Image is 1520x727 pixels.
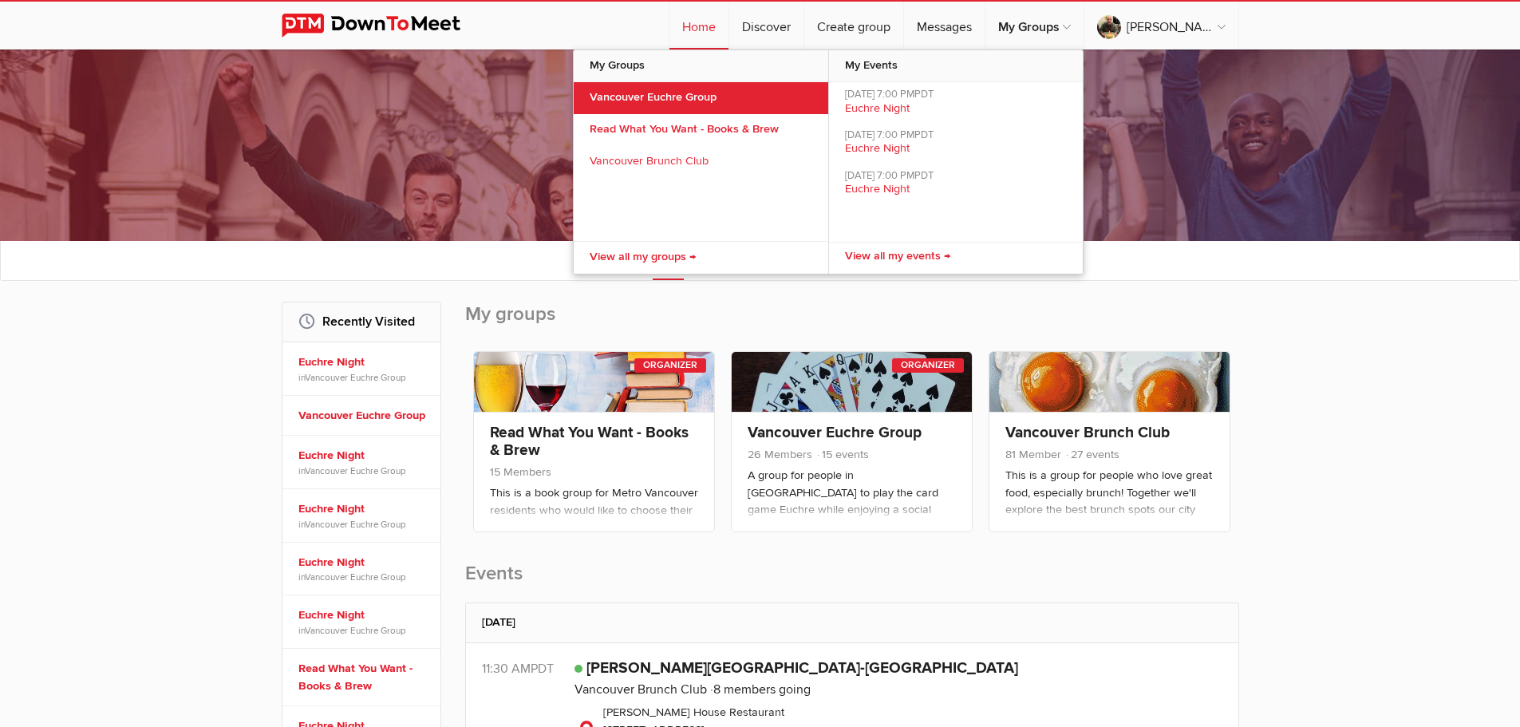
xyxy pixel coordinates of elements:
a: Vancouver Euchre Group [748,423,922,442]
a: [DATE] 7:00 PMPDT Euchre Night [829,82,1083,123]
span: My Events [829,50,1083,82]
p: A group for people in [GEOGRAPHIC_DATA] to play the card game Euchre while enjoying a social beve... [748,467,956,547]
span: in [298,571,429,583]
span: Euchre Night [845,141,910,155]
a: [PERSON_NAME] [1084,2,1238,49]
span: 27 events [1064,448,1119,461]
span: Euchre Night [845,182,910,196]
span: in [298,464,429,477]
span: in [298,518,429,531]
span: 26 Members [748,448,812,461]
a: Euchre Night [298,606,429,624]
a: Vancouver Euchre Group [574,82,828,114]
span: America/Vancouver [914,169,934,182]
span: America/Vancouver [914,128,934,141]
h2: Events [465,561,1239,603]
a: Vancouver Brunch Club [1005,423,1170,442]
span: America/Vancouver [531,661,554,677]
a: Create group [804,2,903,49]
div: Organizer [634,358,706,373]
h2: Recently Visited [298,302,424,341]
a: Home [669,2,728,49]
a: Messages [904,2,985,49]
a: Vancouver Euchre Group [305,625,406,636]
span: America/Vancouver [914,88,934,101]
span: [DATE] 7:00 PM [845,170,1067,183]
span: 81 Member [1005,448,1061,461]
h2: My groups [465,302,1239,343]
span: 15 Members [490,465,551,479]
a: Euchre Night [298,554,429,571]
a: Vancouver Euchre Group [305,372,406,383]
a: Vancouver Euchre Group [298,407,429,425]
a: Euchre Night [298,500,429,518]
a: Euchre Night [298,354,429,371]
span: in [298,624,429,637]
a: [PERSON_NAME][GEOGRAPHIC_DATA]-[GEOGRAPHIC_DATA] [586,658,1018,678]
p: This is a group for people who love great food, especially brunch! Together we'll explore the bes... [1005,467,1214,547]
a: View all my groups → [574,241,828,274]
span: [DATE] 7:00 PM [845,89,1067,101]
div: Organizer [892,358,964,373]
a: Vancouver Brunch Club [574,682,707,697]
a: [DATE] 7:00 PMPDT Euchre Night [829,164,1083,204]
span: 8 members going [710,682,811,697]
a: Vancouver Euchre Group [305,465,406,476]
img: DownToMeet [282,14,485,38]
span: 15 events [815,448,869,461]
a: Vancouver Euchre Group [305,519,406,530]
a: View all my events → [829,242,1083,274]
span: in [298,371,429,384]
a: Read What You Want - Books & Brew [490,423,689,460]
a: Read What You Want - Books & Brew [298,660,429,694]
span: My Groups [574,50,828,82]
a: Read What You Want - Books & Brew [574,114,828,146]
a: Vancouver Brunch Club [574,146,828,178]
a: Discover [729,2,803,49]
span: Euchre Night [845,101,910,115]
a: My Groups [985,2,1084,49]
a: [DATE] 7:00 PMPDT Euchre Night [829,123,1083,164]
h2: [DATE] [482,603,1222,642]
span: [DATE] 7:00 PM [845,129,1067,142]
a: Vancouver Euchre Group [305,571,406,583]
div: 11:30 AM [482,659,574,678]
p: This is a book group for Metro Vancouver residents who would like to choose their own books and t... [490,484,698,564]
a: Euchre Night [298,447,429,464]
